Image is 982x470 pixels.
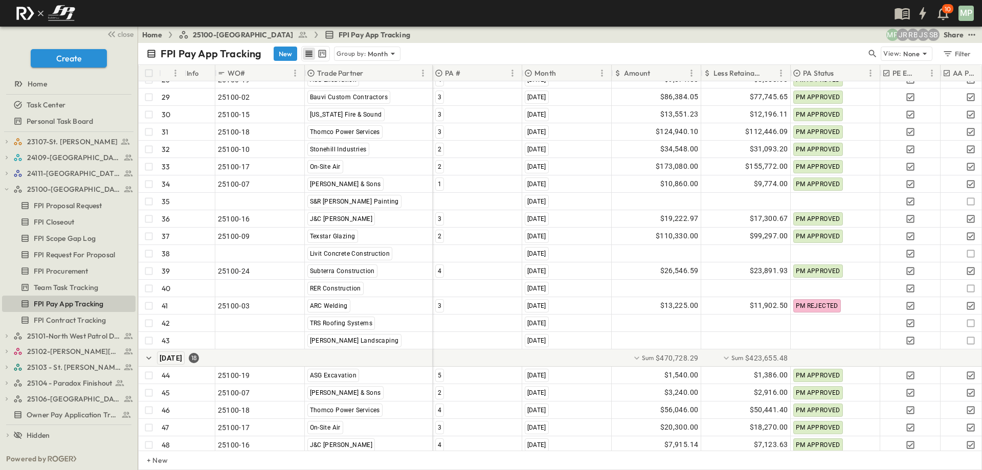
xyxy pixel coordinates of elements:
span: PM APPROVED [796,181,840,188]
span: $13,225.00 [660,300,699,311]
span: [PERSON_NAME] & Sons [310,181,381,188]
span: Personal Task Board [27,116,93,126]
span: 25104 - Paradox Finishout [27,378,112,388]
div: FPI Contract Trackingtest [2,312,136,328]
p: 39 [162,266,170,276]
span: 25100-03 [218,301,250,311]
p: WO# [228,68,245,78]
p: Trade Partner [317,68,363,78]
span: 1 [438,181,441,188]
span: [DATE] [527,233,546,240]
a: 25106-St. Andrews Parking Lot [13,392,133,406]
p: 10 [945,5,951,13]
div: 24109-St. Teresa of Calcutta Parish Halltest [2,149,136,166]
span: 25100-16 [218,440,250,450]
span: PM REJECTED [796,302,838,309]
div: FPI Pay App Trackingtest [2,296,136,312]
span: 2 [438,233,441,240]
span: 4 [438,407,441,414]
span: Subterra Construction [310,267,375,275]
span: $3,240.00 [664,387,699,398]
a: 25104 - Paradox Finishout [13,376,133,390]
button: Menu [506,67,519,79]
span: 25102-Christ The Redeemer Anglican Church [27,346,121,356]
button: New [274,47,297,61]
span: 2 [438,163,441,170]
p: + New [147,455,153,465]
button: MP [957,5,975,22]
p: 44 [162,370,170,381]
span: $20,300.00 [660,421,699,433]
span: J&C [PERSON_NAME] [310,441,373,449]
span: [DATE] [527,76,546,83]
button: close [103,27,136,41]
span: PM APPROVED [796,424,840,431]
a: FPI Pay App Tracking [324,30,410,40]
span: Hidden [27,430,50,440]
div: FPI Closeouttest [2,214,136,230]
span: $10,860.00 [660,178,699,190]
button: Menu [775,67,787,79]
button: Sort [248,68,259,79]
p: 40 [162,283,170,294]
span: 25100-07 [218,179,250,189]
button: Menu [417,67,429,79]
span: [DATE] [527,320,546,327]
p: 46 [162,405,170,415]
span: [PERSON_NAME] & Sons [310,389,381,396]
span: PM APPROVED [796,267,840,275]
span: 25100-18 [218,127,250,137]
span: [DATE] [527,302,546,309]
p: 45 [162,388,170,398]
span: FPI Scope Gap Log [34,233,96,243]
span: $34,548.00 [660,143,699,155]
span: 3 [438,302,441,309]
div: Jesse Sullivan (jsullivan@fpibuilders.com) [917,29,929,41]
span: 25101-North West Patrol Division [27,331,121,341]
span: [DATE] [527,389,546,396]
a: 25100-[GEOGRAPHIC_DATA] [178,30,308,40]
div: Info [185,65,215,81]
p: Month [534,68,556,78]
div: 25103 - St. [PERSON_NAME] Phase 2test [2,359,136,375]
span: 3 [438,215,441,222]
p: AA Processed [953,68,976,78]
span: 25100-18 [218,405,250,415]
div: Monica Pruteanu (mpruteanu@fpibuilders.com) [886,29,899,41]
p: 36 [162,214,170,224]
span: 4 [438,267,441,275]
a: Home [2,77,133,91]
span: [DATE] [527,267,546,275]
span: $31,093.20 [750,143,788,155]
a: 24109-St. Teresa of Calcutta Parish Hall [13,150,133,165]
p: FPI Pay App Tracking [161,47,261,61]
span: [DATE] [527,250,546,257]
button: Sort [163,68,174,79]
span: PM APPROVED [796,76,840,83]
nav: breadcrumbs [142,30,416,40]
span: PM APPROVED [796,146,840,153]
span: FPI Request For Proposal [34,250,115,260]
span: 25100-24 [218,266,250,276]
span: [DATE] [527,198,546,205]
span: PM APPROVED [796,441,840,449]
p: PE Expecting [892,68,916,78]
div: FPI Proposal Requesttest [2,197,136,214]
span: PM APPROVED [796,111,840,118]
span: FPI Contract Tracking [34,315,106,325]
span: 25100-Vanguard Prep School [27,184,121,194]
div: FPI Procurementtest [2,263,136,279]
span: Home [28,79,47,89]
span: Livit Concrete Construction [310,250,390,257]
span: 25100-10 [218,144,250,154]
span: $86,384.05 [660,91,699,103]
div: MP [958,6,974,21]
span: Texstar Glazing [310,233,355,240]
button: test [966,29,978,41]
a: FPI Pay App Tracking [2,297,133,311]
span: 25100-17 [218,422,250,433]
span: Thomco Power Services [310,128,380,136]
span: 25100-16 [218,214,250,224]
span: $13,551.23 [660,108,699,120]
span: [DATE] [527,163,546,170]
